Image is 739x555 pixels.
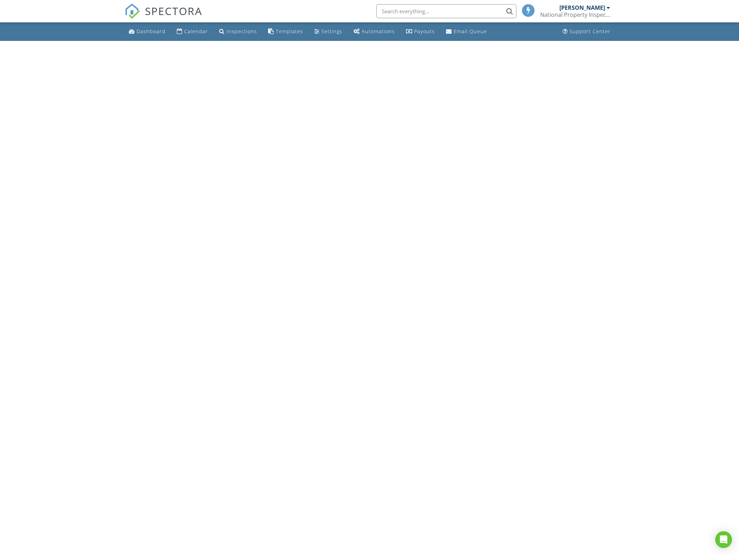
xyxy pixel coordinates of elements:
a: Templates [265,25,306,38]
div: Inspections [226,28,257,35]
a: SPECTORA [125,9,202,24]
a: Email Queue [443,25,490,38]
a: Payouts [403,25,438,38]
img: The Best Home Inspection Software - Spectora [125,3,140,19]
a: Calendar [174,25,211,38]
a: Support Center [560,25,613,38]
a: Settings [312,25,345,38]
a: Automations (Basic) [351,25,398,38]
span: SPECTORA [145,3,202,18]
div: Open Intercom Messenger [715,531,732,548]
div: Automations [362,28,395,35]
div: National Property Inspections [540,11,610,18]
div: Support Center [570,28,611,35]
div: Email Queue [454,28,487,35]
a: Dashboard [126,25,168,38]
div: Calendar [184,28,208,35]
div: [PERSON_NAME] [559,4,605,11]
a: Inspections [216,25,260,38]
div: Templates [276,28,303,35]
input: Search everything... [376,4,516,18]
div: Payouts [414,28,435,35]
div: Dashboard [137,28,166,35]
div: Settings [321,28,342,35]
